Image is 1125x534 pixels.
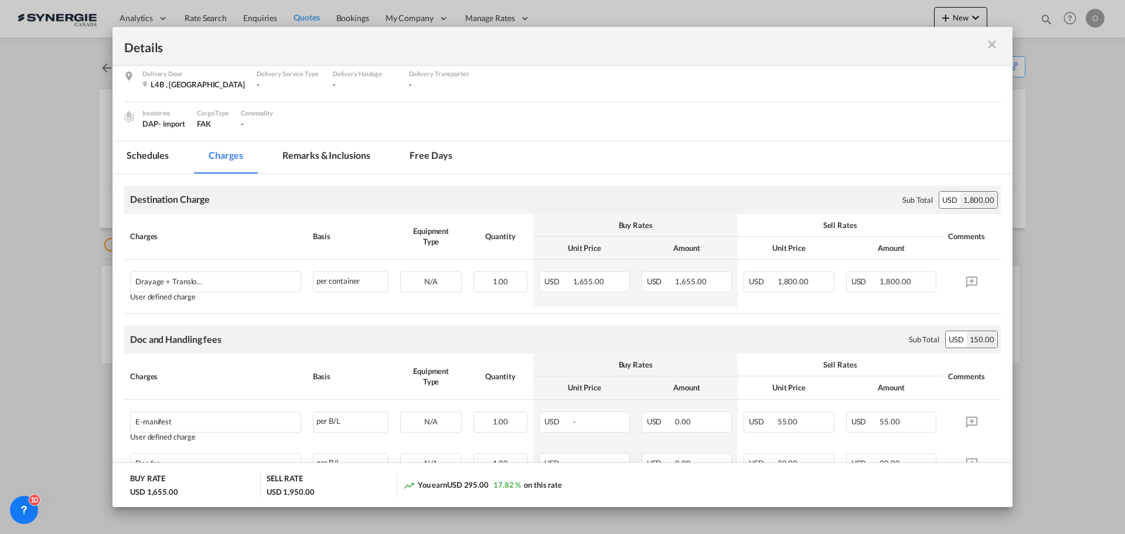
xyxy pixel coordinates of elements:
div: Details [124,39,913,53]
span: 30.00 [879,458,900,468]
strong: DRAYAGE, TRANSLOAD AND FINAL DELIVERY [12,109,183,118]
div: USD [946,331,967,348]
th: Unit Price [738,376,840,399]
div: Basis [313,371,389,382]
div: Quantity [473,371,527,382]
span: 1.00 [493,277,509,286]
span: USD [851,417,878,426]
iframe: Chat [9,472,50,516]
span: N/A [424,417,438,426]
th: Unit Price [533,376,636,399]
div: Equipment Type [400,226,462,247]
div: Delivery Service Type [257,69,321,79]
div: - [409,79,473,90]
div: - import [158,118,185,129]
div: USD 1,655.00 [130,487,178,497]
span: USD [647,417,674,426]
span: USD 295.00 [447,480,489,489]
div: SELL RATE [267,473,303,487]
span: 1,800.00 [778,277,809,286]
div: - [257,79,321,90]
body: Editor, editor8 [12,12,864,24]
div: Sub Total [902,195,933,205]
div: USD [939,192,960,208]
span: 55.00 [778,417,798,426]
span: USD [647,277,674,286]
div: USD 1,950.00 [267,487,315,497]
div: Delivery Door [142,69,245,79]
span: USD [749,417,776,426]
th: Unit Price [533,237,636,260]
p: --------------------------------------------------------------------- [12,88,864,100]
div: per B/L [313,411,389,433]
span: USD [749,277,776,286]
div: per container [313,271,389,292]
div: Destination Charge [130,193,210,206]
md-icon: icon-close m-3 fg-AAA8AD cursor [985,38,999,52]
span: 17.82 % [493,480,521,489]
img: cargo.png [122,110,135,123]
span: 30.00 [778,458,798,468]
span: USD [851,277,878,286]
p: Applicable if Synergie is responsible to submit Per E-manifest and per HBL Frob ACI filing: 50$ u... [12,32,864,80]
div: Delivery Transporter [409,69,473,79]
div: Equipment Type [400,366,462,387]
span: 1.00 [493,458,509,468]
div: FAK [197,118,229,129]
span: - [573,417,576,426]
div: Sub Total [909,334,939,345]
th: Amount [636,376,738,399]
div: L4B , Canada [142,79,245,90]
div: 1,800.00 [960,192,997,208]
div: Doc fee [135,454,255,468]
div: Drayage + Transload + delivery with Moffett [135,272,255,286]
span: N/A [424,458,438,468]
th: Comments [942,214,1001,260]
span: 1.00 [493,417,509,426]
md-icon: icon-trending-up [403,479,415,491]
th: Amount [636,237,738,260]
div: Sell Rates [744,359,936,370]
div: Sell Rates [744,220,936,230]
div: per B/L [313,453,389,474]
span: USD [544,417,571,426]
div: E-manifest [135,412,255,426]
div: Charges [130,371,301,382]
span: - [573,458,576,468]
span: 1,655.00 [573,277,604,286]
span: N/A [424,277,438,286]
span: 1,655.00 [675,277,706,286]
div: 150.00 [967,331,997,348]
span: 55.00 [879,417,900,426]
span: 0.00 [675,458,691,468]
th: Comments [942,353,1001,399]
div: Commodity [241,108,273,118]
span: USD [544,458,571,468]
div: User defined charge [130,292,301,301]
md-tab-item: Remarks & Inclusions [268,141,384,174]
span: 1,800.00 [879,277,911,286]
th: Amount [840,237,943,260]
span: 0.00 [675,417,691,426]
div: Buy Rates [539,220,732,230]
div: BUY RATE [130,473,165,487]
div: DAP [142,118,185,129]
th: Amount [840,376,943,399]
div: Basis [313,231,389,242]
md-tab-item: Charges [195,141,257,174]
span: USD [544,277,571,286]
div: Incoterms [142,108,185,118]
body: Editor, editor7 [12,12,864,24]
span: - [241,119,244,128]
div: Delivery Haulage [333,69,397,79]
div: Doc and Handling fees [130,333,221,346]
div: Charges [130,231,301,242]
div: Buy Rates [539,359,732,370]
strong: E Manifest (ACI): [12,13,73,22]
md-dialog: Port of Loading ... [112,27,1012,508]
div: User defined charge [130,433,301,441]
span: USD [647,458,674,468]
div: Quantity [473,231,527,242]
span: USD [749,458,776,468]
div: - [333,79,397,90]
